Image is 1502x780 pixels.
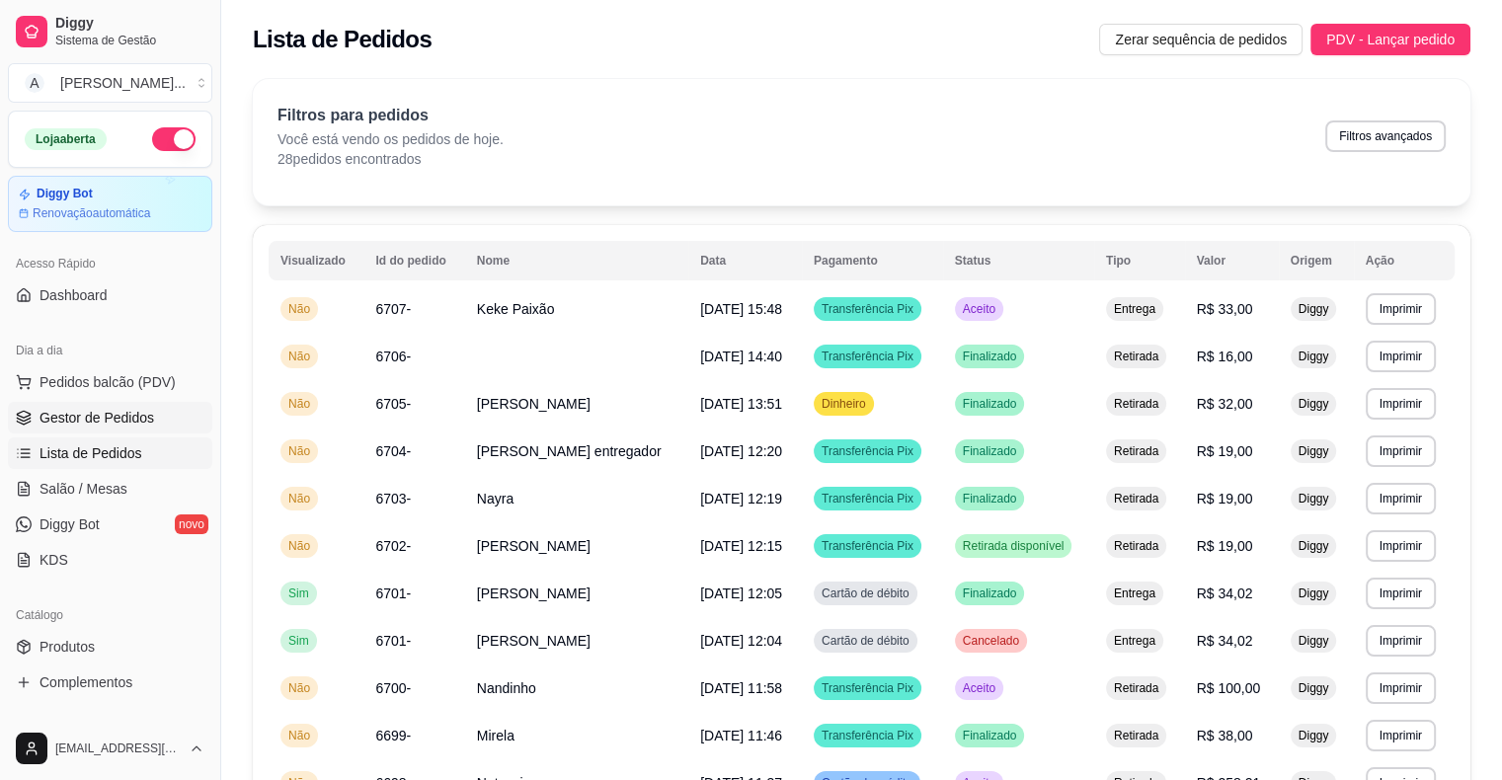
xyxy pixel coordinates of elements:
[375,349,411,364] span: 6706-
[477,396,591,412] span: [PERSON_NAME]
[700,349,782,364] span: [DATE] 14:40
[477,538,591,554] span: [PERSON_NAME]
[8,508,212,540] a: Diggy Botnovo
[1295,585,1333,601] span: Diggy
[1366,388,1436,420] button: Imprimir
[375,585,411,601] span: 6701-
[1295,538,1333,554] span: Diggy
[363,241,464,280] th: Id do pedido
[802,241,943,280] th: Pagamento
[477,491,514,507] span: Nayra
[1325,120,1446,152] button: Filtros avançados
[284,728,314,743] span: Não
[1115,29,1287,50] span: Zerar sequência de pedidos
[1197,680,1261,696] span: R$ 100,00
[37,187,93,201] article: Diggy Bot
[700,443,782,459] span: [DATE] 12:20
[284,491,314,507] span: Não
[33,205,150,221] article: Renovação automática
[25,128,107,150] div: Loja aberta
[818,633,913,649] span: Cartão de débito
[253,24,432,55] h2: Lista de Pedidos
[818,491,917,507] span: Transferência Pix
[8,666,212,698] a: Complementos
[959,633,1023,649] span: Cancelado
[40,479,127,499] span: Salão / Mesas
[1197,633,1253,649] span: R$ 34,02
[8,544,212,576] a: KDS
[40,443,142,463] span: Lista de Pedidos
[8,335,212,366] div: Dia a dia
[943,241,1094,280] th: Status
[1094,241,1185,280] th: Tipo
[1366,720,1436,751] button: Imprimir
[465,241,688,280] th: Nome
[1366,578,1436,609] button: Imprimir
[959,301,999,317] span: Aceito
[1366,293,1436,325] button: Imprimir
[25,73,44,93] span: A
[284,538,314,554] span: Não
[1295,728,1333,743] span: Diggy
[1197,491,1253,507] span: R$ 19,00
[375,728,411,743] span: 6699-
[818,349,917,364] span: Transferência Pix
[8,402,212,433] a: Gestor de Pedidos
[40,637,95,657] span: Produtos
[55,741,181,756] span: [EMAIL_ADDRESS][DOMAIN_NAME]
[1197,585,1253,601] span: R$ 34,02
[375,680,411,696] span: 6700-
[375,301,411,317] span: 6707-
[959,728,1021,743] span: Finalizado
[1197,301,1253,317] span: R$ 33,00
[700,585,782,601] span: [DATE] 12:05
[8,176,212,232] a: Diggy BotRenovaçãoautomática
[40,372,176,392] span: Pedidos balcão (PDV)
[1366,625,1436,657] button: Imprimir
[959,396,1021,412] span: Finalizado
[284,396,314,412] span: Não
[959,585,1021,601] span: Finalizado
[818,396,870,412] span: Dinheiro
[1197,538,1253,554] span: R$ 19,00
[40,285,108,305] span: Dashboard
[700,680,782,696] span: [DATE] 11:58
[1366,435,1436,467] button: Imprimir
[959,491,1021,507] span: Finalizado
[269,241,363,280] th: Visualizado
[1099,24,1303,55] button: Zerar sequência de pedidos
[1295,491,1333,507] span: Diggy
[1197,349,1253,364] span: R$ 16,00
[1110,349,1162,364] span: Retirada
[284,301,314,317] span: Não
[477,443,662,459] span: [PERSON_NAME] entregador
[1366,341,1436,372] button: Imprimir
[1197,396,1253,412] span: R$ 32,00
[1110,396,1162,412] span: Retirada
[1279,241,1354,280] th: Origem
[1110,728,1162,743] span: Retirada
[60,73,186,93] div: [PERSON_NAME] ...
[375,443,411,459] span: 6704-
[700,538,782,554] span: [DATE] 12:15
[818,680,917,696] span: Transferência Pix
[284,443,314,459] span: Não
[8,473,212,505] a: Salão / Mesas
[1110,301,1159,317] span: Entrega
[477,680,536,696] span: Nandinho
[1295,301,1333,317] span: Diggy
[818,443,917,459] span: Transferência Pix
[8,631,212,663] a: Produtos
[152,127,196,151] button: Alterar Status
[1110,443,1162,459] span: Retirada
[277,149,504,169] p: 28 pedidos encontrados
[700,728,782,743] span: [DATE] 11:46
[700,396,782,412] span: [DATE] 13:51
[818,585,913,601] span: Cartão de débito
[8,725,212,772] button: [EMAIL_ADDRESS][DOMAIN_NAME]
[8,599,212,631] div: Catálogo
[8,248,212,279] div: Acesso Rápido
[1366,672,1436,704] button: Imprimir
[1295,680,1333,696] span: Diggy
[1197,728,1253,743] span: R$ 38,00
